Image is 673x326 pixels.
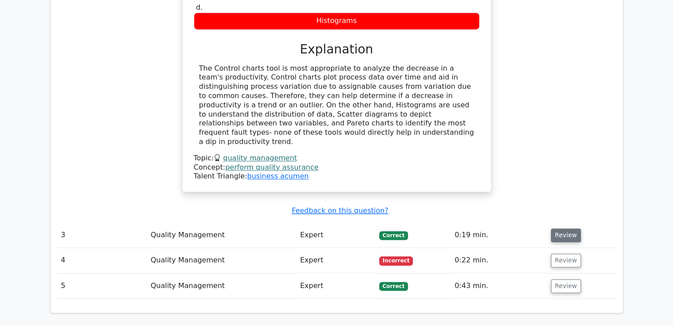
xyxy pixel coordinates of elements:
[296,248,375,273] td: Expert
[225,163,319,171] a: perform quality assurance
[296,223,375,248] td: Expert
[194,163,480,172] div: Concept:
[551,279,581,293] button: Review
[296,273,375,299] td: Expert
[194,12,480,30] div: Histograms
[147,248,296,273] td: Quality Management
[199,42,474,57] h3: Explanation
[551,254,581,267] button: Review
[147,223,296,248] td: Quality Management
[451,248,547,273] td: 0:22 min.
[58,273,147,299] td: 5
[292,206,388,215] a: Feedback on this question?
[196,3,203,11] span: d.
[199,64,474,147] div: The Control charts tool is most appropriate to analyze the decrease in a team's productivity. Con...
[379,231,408,240] span: Correct
[379,256,413,265] span: Incorrect
[194,154,480,181] div: Talent Triangle:
[247,172,308,180] a: business acumen
[58,248,147,273] td: 4
[194,154,480,163] div: Topic:
[451,273,547,299] td: 0:43 min.
[147,273,296,299] td: Quality Management
[551,228,581,242] button: Review
[451,223,547,248] td: 0:19 min.
[58,223,147,248] td: 3
[223,154,297,162] a: quality management
[379,282,408,291] span: Correct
